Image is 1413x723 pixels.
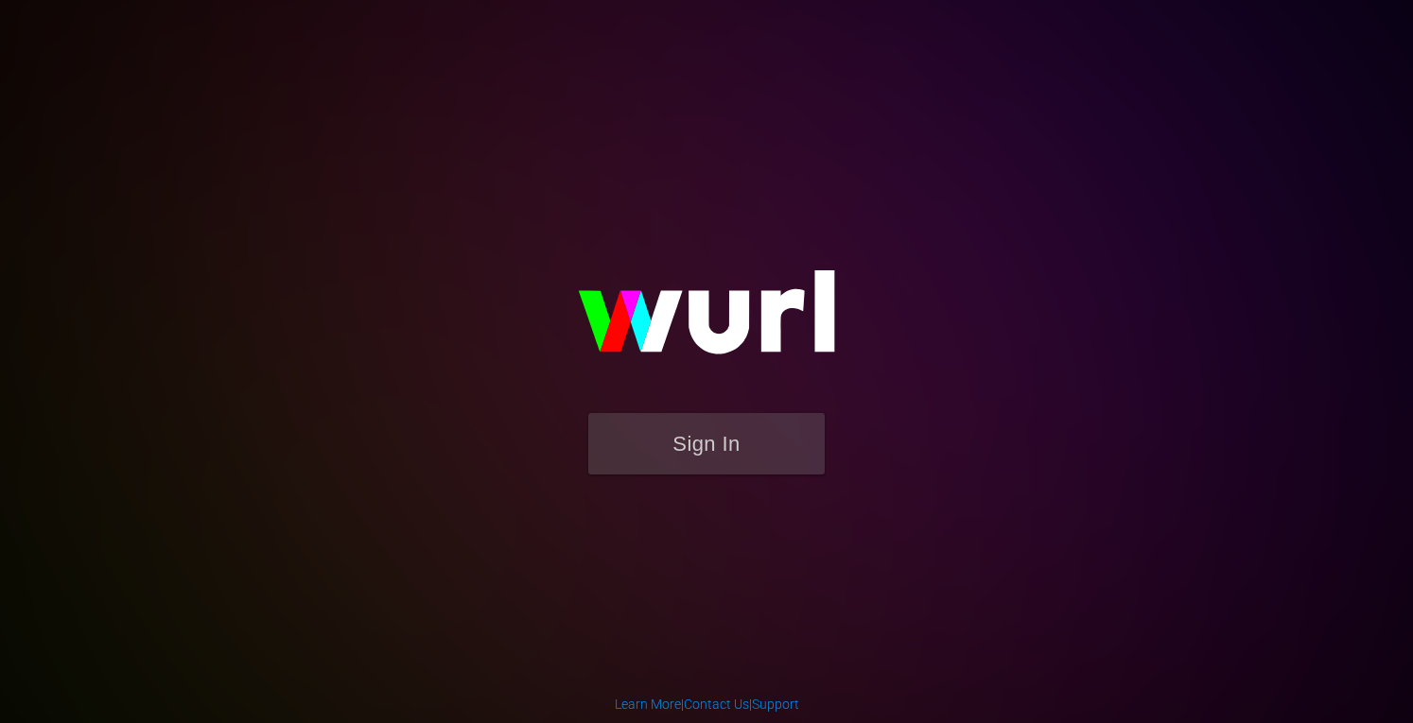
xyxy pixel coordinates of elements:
[615,695,799,714] div: | |
[615,697,681,712] a: Learn More
[517,230,896,413] img: wurl-logo-on-black-223613ac3d8ba8fe6dc639794a292ebdb59501304c7dfd60c99c58986ef67473.svg
[588,413,825,474] button: Sign In
[684,697,749,712] a: Contact Us
[752,697,799,712] a: Support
